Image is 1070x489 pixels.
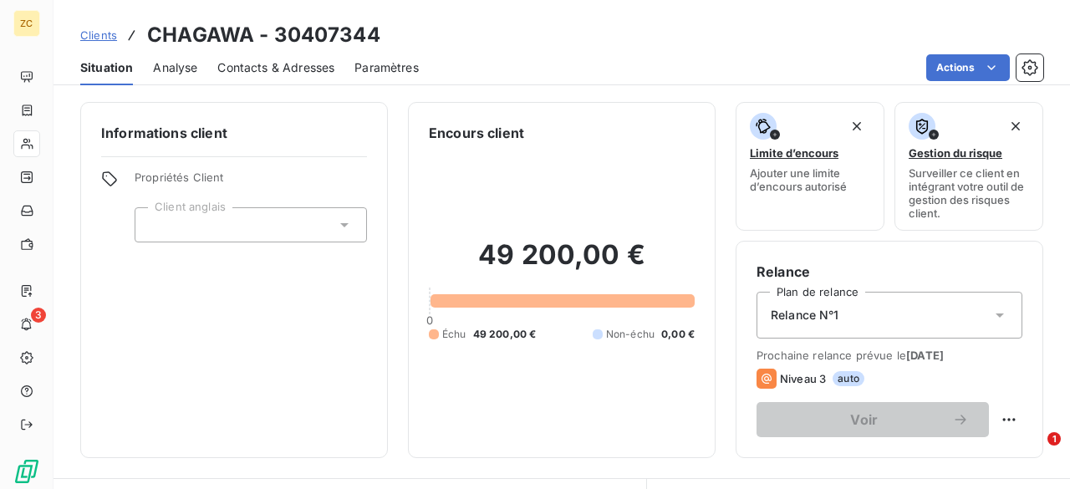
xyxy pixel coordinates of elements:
[80,59,133,76] span: Situation
[771,307,839,323] span: Relance N°1
[1013,432,1053,472] iframe: Intercom live chat
[135,171,367,194] span: Propriétés Client
[926,54,1010,81] button: Actions
[909,146,1002,160] span: Gestion du risque
[13,10,40,37] div: ZC
[757,402,989,437] button: Voir
[780,372,826,385] span: Niveau 3
[1047,432,1061,446] span: 1
[750,146,838,160] span: Limite d’encours
[101,123,367,143] h6: Informations client
[429,123,524,143] h6: Encours client
[606,327,655,342] span: Non-échu
[833,371,864,386] span: auto
[147,20,380,50] h3: CHAGAWA - 30407344
[442,327,466,342] span: Échu
[750,166,870,193] span: Ajouter une limite d’encours autorisé
[80,28,117,42] span: Clients
[31,308,46,323] span: 3
[906,349,944,362] span: [DATE]
[354,59,419,76] span: Paramètres
[217,59,334,76] span: Contacts & Adresses
[757,349,1022,362] span: Prochaine relance prévue le
[149,217,162,232] input: Ajouter une valeur
[80,27,117,43] a: Clients
[909,166,1029,220] span: Surveiller ce client en intégrant votre outil de gestion des risques client.
[777,413,952,426] span: Voir
[426,313,433,327] span: 0
[736,102,884,231] button: Limite d’encoursAjouter une limite d’encours autorisé
[894,102,1043,231] button: Gestion du risqueSurveiller ce client en intégrant votre outil de gestion des risques client.
[429,238,695,288] h2: 49 200,00 €
[153,59,197,76] span: Analyse
[757,262,1022,282] h6: Relance
[473,327,537,342] span: 49 200,00 €
[661,327,695,342] span: 0,00 €
[13,458,40,485] img: Logo LeanPay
